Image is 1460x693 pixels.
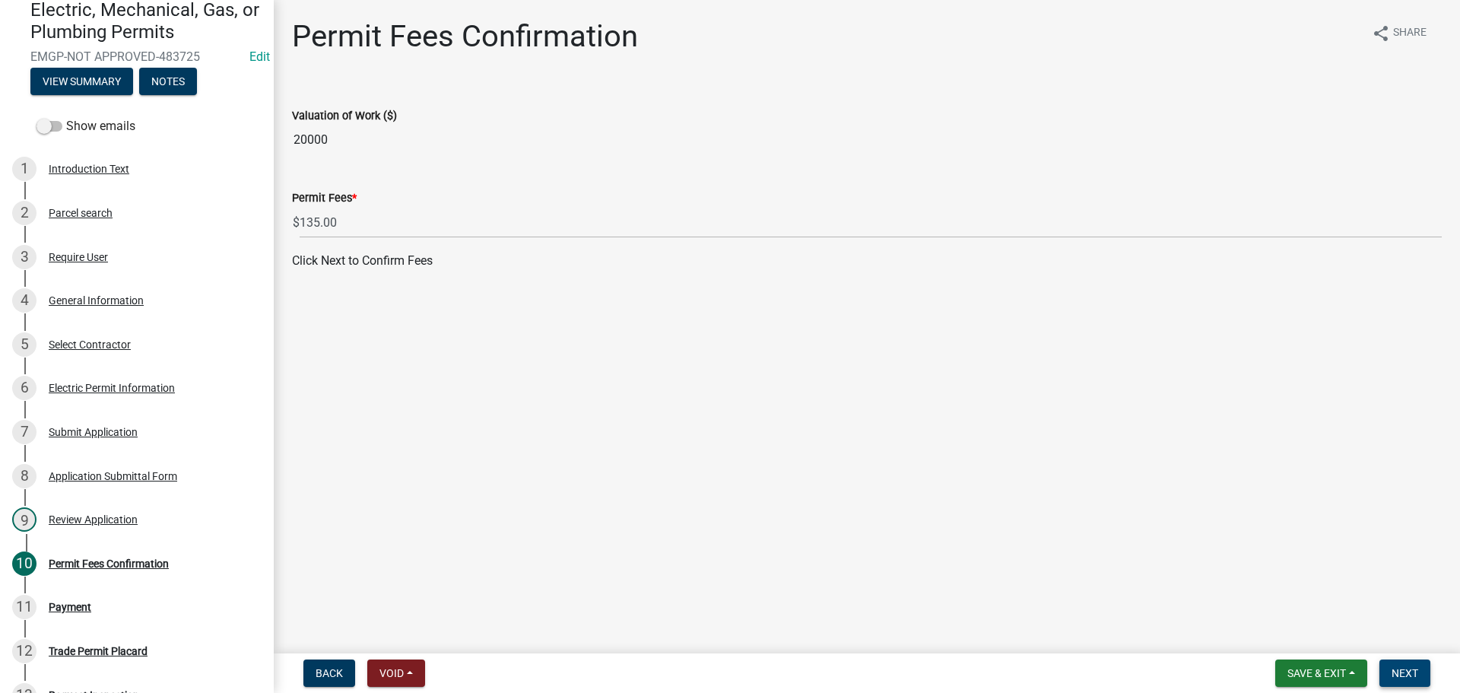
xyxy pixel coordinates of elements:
[1287,667,1346,679] span: Save & Exit
[49,514,138,525] div: Review Application
[292,207,300,238] span: $
[36,117,135,135] label: Show emails
[12,245,36,269] div: 3
[292,18,638,55] h1: Permit Fees Confirmation
[1393,24,1427,43] span: Share
[12,376,36,400] div: 6
[1392,667,1418,679] span: Next
[49,164,129,174] div: Introduction Text
[30,49,243,64] span: EMGP-NOT APPROVED-483725
[249,49,270,64] wm-modal-confirm: Edit Application Number
[292,111,397,122] label: Valuation of Work ($)
[367,660,425,687] button: Void
[12,157,36,181] div: 1
[49,295,144,306] div: General Information
[12,201,36,225] div: 2
[139,76,197,88] wm-modal-confirm: Notes
[303,660,355,687] button: Back
[249,49,270,64] a: Edit
[12,639,36,663] div: 12
[292,252,1442,270] p: Click Next to Confirm Fees
[49,602,91,612] div: Payment
[49,558,169,569] div: Permit Fees Confirmation
[12,288,36,313] div: 4
[12,507,36,532] div: 9
[49,471,177,482] div: Application Submittal Form
[12,464,36,488] div: 8
[49,383,175,393] div: Electric Permit Information
[1275,660,1367,687] button: Save & Exit
[12,595,36,619] div: 11
[1372,24,1390,43] i: share
[49,646,148,656] div: Trade Permit Placard
[139,68,197,95] button: Notes
[49,208,113,218] div: Parcel search
[292,193,357,204] label: Permit Fees
[30,68,133,95] button: View Summary
[49,252,108,262] div: Require User
[1379,660,1430,687] button: Next
[12,420,36,444] div: 7
[12,332,36,357] div: 5
[12,552,36,576] div: 10
[379,667,404,679] span: Void
[316,667,343,679] span: Back
[1360,18,1439,48] button: shareShare
[49,339,131,350] div: Select Contractor
[49,427,138,437] div: Submit Application
[30,76,133,88] wm-modal-confirm: Summary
